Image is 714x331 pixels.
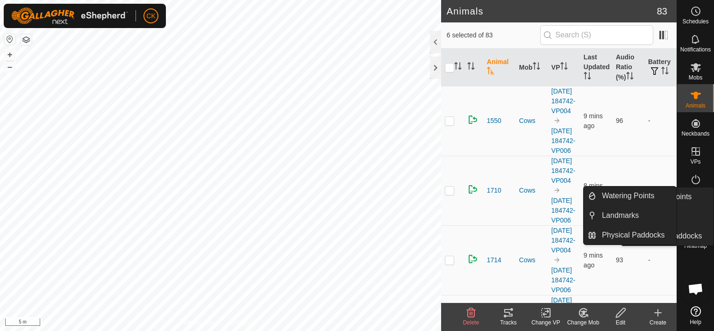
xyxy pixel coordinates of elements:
[487,116,501,126] span: 1550
[681,131,709,137] span: Neckbands
[690,159,700,165] span: VPs
[682,19,708,24] span: Schedules
[548,49,580,86] th: VP
[639,318,677,327] div: Create
[584,252,603,269] span: 19 Sept 2025, 6:53 pm
[447,30,540,40] span: 6 selected of 83
[584,182,603,199] span: 19 Sept 2025, 6:54 pm
[616,117,623,124] span: 96
[551,87,575,115] a: [DATE] 184742-VP004
[540,25,653,45] input: Search (S)
[560,64,568,71] p-sorticon: Activate to sort
[677,302,714,329] a: Help
[21,34,32,45] button: Map Layers
[644,225,677,295] td: -
[184,319,219,327] a: Privacy Policy
[4,49,15,60] button: +
[661,68,669,76] p-sorticon: Activate to sort
[580,49,612,86] th: Last Updated
[551,227,575,254] a: [DATE] 184742-VP004
[519,116,544,126] div: Cows
[483,49,515,86] th: Animal
[596,187,676,205] a: Watering Points
[690,319,701,325] span: Help
[584,187,676,205] li: Watering Points
[519,255,544,265] div: Cows
[533,64,540,71] p-sorticon: Activate to sort
[515,49,548,86] th: Mob
[467,184,478,195] img: returning on
[4,61,15,72] button: –
[487,68,494,76] p-sorticon: Activate to sort
[596,206,676,225] a: Landmarks
[584,226,676,245] li: Physical Paddocks
[519,186,544,195] div: Cows
[584,206,676,225] li: Landmarks
[644,156,677,225] td: -
[463,319,479,326] span: Delete
[487,255,501,265] span: 1714
[584,112,603,130] span: 19 Sept 2025, 6:53 pm
[644,49,677,86] th: Battery
[602,210,639,221] span: Landmarks
[467,114,478,125] img: returning on
[684,243,707,249] span: Heatmap
[584,73,591,81] p-sorticon: Activate to sort
[4,34,15,45] button: Reset Map
[602,230,664,241] span: Physical Paddocks
[467,64,475,71] p-sorticon: Activate to sort
[602,318,639,327] div: Edit
[626,73,634,81] p-sorticon: Activate to sort
[553,117,561,124] img: to
[551,157,575,184] a: [DATE] 184742-VP004
[551,197,575,224] a: [DATE] 184742-VP006
[553,256,561,264] img: to
[553,187,561,194] img: to
[551,296,575,324] a: [DATE] 184742-VP004
[657,4,667,18] span: 83
[682,275,710,303] div: Open chat
[230,319,257,327] a: Contact Us
[11,7,128,24] img: Gallagher Logo
[596,226,676,245] a: Physical Paddocks
[564,318,602,327] div: Change Mob
[680,47,711,52] span: Notifications
[644,86,677,156] td: -
[551,266,575,294] a: [DATE] 184742-VP006
[551,127,575,154] a: [DATE] 184742-VP006
[447,6,657,17] h2: Animals
[612,49,644,86] th: Audio Ratio (%)
[490,318,527,327] div: Tracks
[146,11,155,21] span: CK
[616,256,623,264] span: 93
[467,253,478,265] img: returning on
[527,318,564,327] div: Change VP
[689,75,702,80] span: Mobs
[454,64,462,71] p-sorticon: Activate to sort
[685,103,706,108] span: Animals
[487,186,501,195] span: 1710
[602,190,654,201] span: Watering Points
